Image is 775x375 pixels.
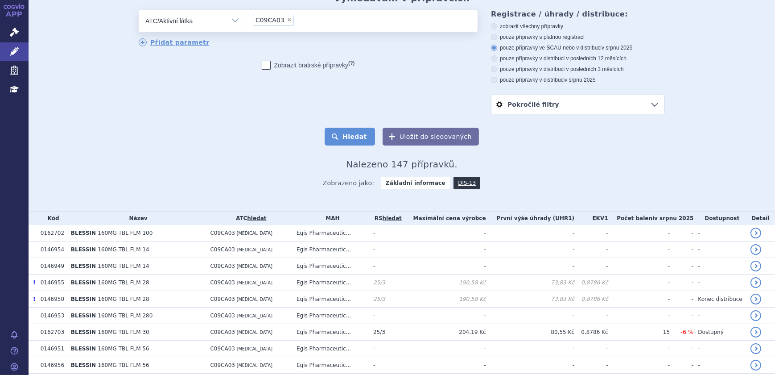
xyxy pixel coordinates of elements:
[369,357,403,374] td: -
[670,291,693,308] td: -
[71,296,96,302] span: BLESSIN
[237,264,272,269] span: [MEDICAL_DATA]
[694,308,746,324] td: -
[608,291,670,308] td: -
[292,291,369,308] td: Egis Pharmaceutic...
[292,357,369,374] td: Egis Pharmaceutic...
[403,357,486,374] td: -
[486,324,574,341] td: 80,55 Kč
[210,312,235,319] span: C09CA03
[608,324,670,341] td: 15
[36,324,66,341] td: 0162703
[574,291,608,308] td: 0,8786 Kč
[670,258,693,275] td: -
[750,261,761,271] a: detail
[750,228,761,238] a: detail
[491,76,665,83] label: pouze přípravky v distribuci
[750,244,761,255] a: detail
[403,258,486,275] td: -
[608,242,670,258] td: -
[750,277,761,288] a: detail
[210,279,235,286] span: C09CA03
[491,33,665,41] label: pouze přípravky s platnou registrací
[323,177,375,189] span: Zobrazeno jako:
[36,212,66,225] th: Kód
[98,230,153,236] span: 160MG TBL FLM 100
[66,212,206,225] th: Název
[383,128,479,146] button: Uložit do sledovaných
[71,329,96,335] span: BLESSIN
[369,258,403,275] td: -
[287,17,292,22] span: ×
[237,346,272,351] span: [MEDICAL_DATA]
[491,55,665,62] label: pouze přípravky v distribuci v posledních 12 měsících
[746,212,775,225] th: Detail
[565,77,595,83] span: v srpnu 2025
[210,346,235,352] span: C09CA03
[262,61,355,70] label: Zobrazit bratrské přípravky
[297,14,301,25] input: C09CA03
[608,308,670,324] td: -
[210,230,235,236] span: C09CA03
[210,246,235,253] span: C09CA03
[36,357,66,374] td: 0146956
[486,357,574,374] td: -
[33,296,35,302] span: Poslední data tohoto produktu jsou ze SCAU platného k 01.02.2019.
[373,296,385,302] span: 25/3
[694,275,746,291] td: -
[694,341,746,357] td: -
[71,246,96,253] span: BLESSIN
[574,357,608,374] td: -
[237,280,272,285] span: [MEDICAL_DATA]
[98,296,149,302] span: 160MG TBL FLM 28
[574,341,608,357] td: -
[694,357,746,374] td: -
[369,308,403,324] td: -
[71,346,96,352] span: BLESSIN
[369,212,403,225] th: RS
[574,258,608,275] td: -
[403,242,486,258] td: -
[237,231,272,236] span: [MEDICAL_DATA]
[486,242,574,258] td: -
[608,275,670,291] td: -
[237,247,272,252] span: [MEDICAL_DATA]
[373,279,385,286] span: 25/3
[670,308,693,324] td: -
[670,275,693,291] td: -
[292,242,369,258] td: Egis Pharmaceutic...
[237,313,272,318] span: [MEDICAL_DATA]
[403,308,486,324] td: -
[694,225,746,242] td: -
[491,23,665,30] label: zobrazit všechny přípravky
[403,212,486,225] th: Maximální cena výrobce
[486,291,574,308] td: 73,83 Kč
[210,296,235,302] span: C09CA03
[237,297,272,302] span: [MEDICAL_DATA]
[486,341,574,357] td: -
[292,275,369,291] td: Egis Pharmaceutic...
[383,215,402,221] a: hledat
[98,279,149,286] span: 160MG TBL FLM 28
[486,225,574,242] td: -
[654,215,693,221] span: v srpnu 2025
[694,324,746,341] td: Dostupný
[608,357,670,374] td: -
[750,310,761,321] a: detail
[71,362,96,368] span: BLESSIN
[210,263,235,269] span: C09CA03
[369,225,403,242] td: -
[574,242,608,258] td: -
[694,242,746,258] td: -
[670,341,693,357] td: -
[574,225,608,242] td: -
[71,312,96,319] span: BLESSIN
[750,343,761,354] a: detail
[694,258,746,275] td: -
[36,308,66,324] td: 0146953
[486,258,574,275] td: -
[608,341,670,357] td: -
[369,341,403,357] td: -
[237,330,272,335] span: [MEDICAL_DATA]
[98,329,149,335] span: 160MG TBL FLM 30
